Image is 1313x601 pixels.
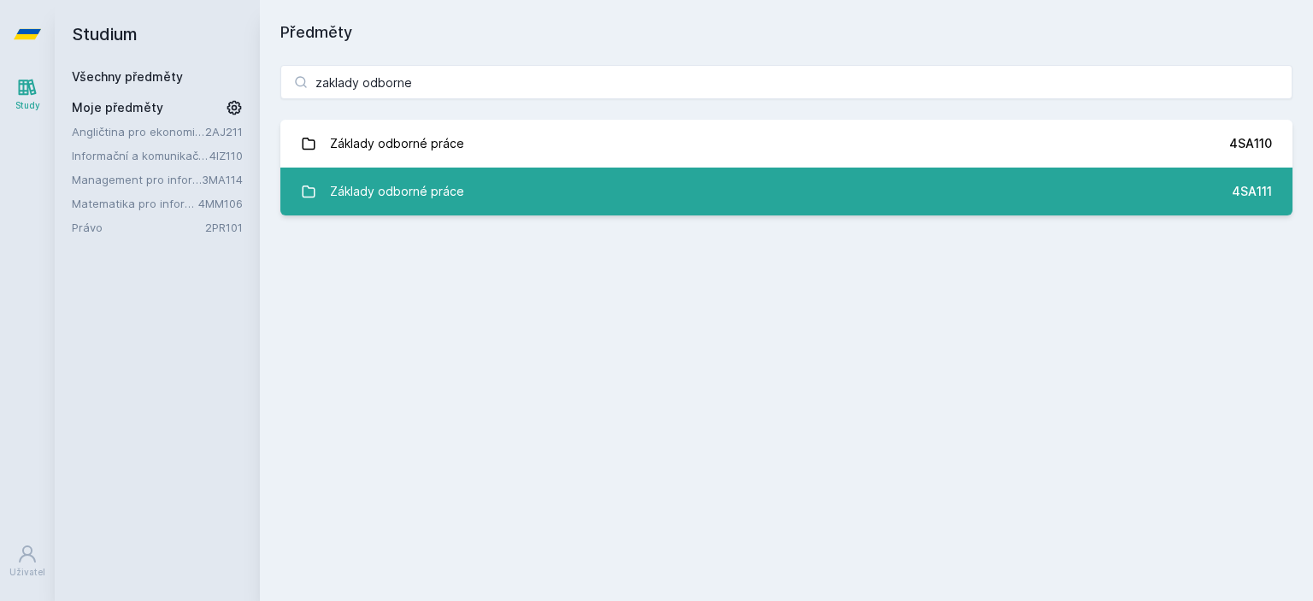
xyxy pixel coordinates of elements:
[1229,135,1272,152] div: 4SA110
[280,65,1292,99] input: Název nebo ident předmětu…
[205,221,243,234] a: 2PR101
[330,127,464,161] div: Základy odborné práce
[202,173,243,186] a: 3MA114
[280,120,1292,168] a: Základy odborné práce 4SA110
[198,197,243,210] a: 4MM106
[330,174,464,209] div: Základy odborné práce
[205,125,243,138] a: 2AJ211
[1232,183,1272,200] div: 4SA111
[9,566,45,579] div: Uživatel
[280,21,1292,44] h1: Předměty
[3,535,51,587] a: Uživatel
[72,69,183,84] a: Všechny předměty
[72,195,198,212] a: Matematika pro informatiky
[72,99,163,116] span: Moje předměty
[15,99,40,112] div: Study
[3,68,51,121] a: Study
[72,147,209,164] a: Informační a komunikační technologie
[209,149,243,162] a: 4IZ110
[280,168,1292,215] a: Základy odborné práce 4SA111
[72,219,205,236] a: Právo
[72,123,205,140] a: Angličtina pro ekonomická studia 1 (B2/C1)
[72,171,202,188] a: Management pro informatiky a statistiky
